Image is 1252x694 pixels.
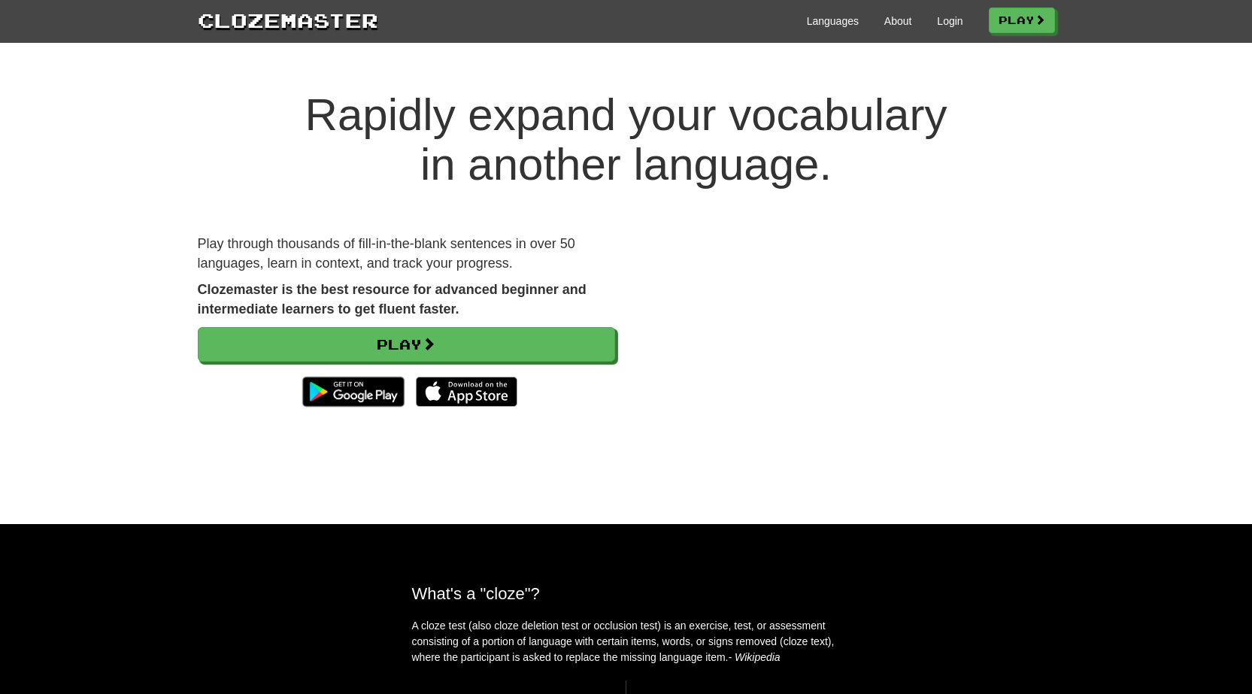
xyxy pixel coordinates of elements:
img: Download_on_the_App_Store_Badge_US-UK_135x40-25178aeef6eb6b83b96f5f2d004eda3bffbb37122de64afbaef7... [416,377,517,407]
p: Play through thousands of fill-in-the-blank sentences in over 50 languages, learn in context, and... [198,235,615,273]
a: Clozemaster [198,6,378,34]
a: Login [937,14,962,29]
a: Play [989,8,1055,33]
a: Play [198,327,615,362]
strong: Clozemaster is the best resource for advanced beginner and intermediate learners to get fluent fa... [198,282,587,317]
a: About [884,14,912,29]
em: - Wikipedia [729,651,781,663]
h2: What's a "cloze"? [412,584,841,603]
img: Get it on Google Play [295,369,411,414]
a: Languages [807,14,859,29]
p: A cloze test (also cloze deletion test or occlusion test) is an exercise, test, or assessment con... [412,618,841,665]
